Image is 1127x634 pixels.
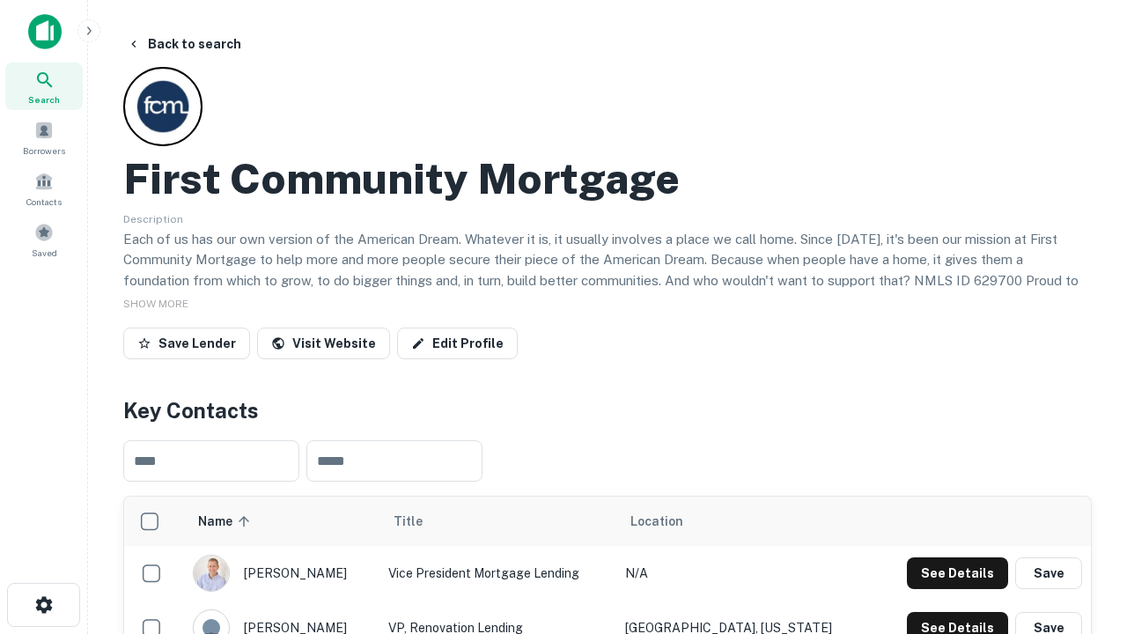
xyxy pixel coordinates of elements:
[397,328,518,359] a: Edit Profile
[394,511,446,532] span: Title
[28,14,62,49] img: capitalize-icon.png
[123,229,1092,312] p: Each of us has our own version of the American Dream. Whatever it is, it usually involves a place...
[616,546,872,601] td: N/A
[907,557,1008,589] button: See Details
[257,328,390,359] a: Visit Website
[630,511,683,532] span: Location
[123,213,183,225] span: Description
[123,394,1092,426] h4: Key Contacts
[5,63,83,110] a: Search
[5,216,83,263] a: Saved
[23,144,65,158] span: Borrowers
[193,555,371,592] div: [PERSON_NAME]
[26,195,62,209] span: Contacts
[379,497,616,546] th: Title
[32,246,57,260] span: Saved
[194,556,229,591] img: 1520878720083
[1015,557,1082,589] button: Save
[5,165,83,212] a: Contacts
[123,153,680,204] h2: First Community Mortgage
[379,546,616,601] td: Vice President Mortgage Lending
[120,28,248,60] button: Back to search
[616,497,872,546] th: Location
[123,298,188,310] span: SHOW MORE
[123,328,250,359] button: Save Lender
[198,511,255,532] span: Name
[5,114,83,161] a: Borrowers
[1039,437,1127,521] iframe: Chat Widget
[28,92,60,107] span: Search
[184,497,379,546] th: Name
